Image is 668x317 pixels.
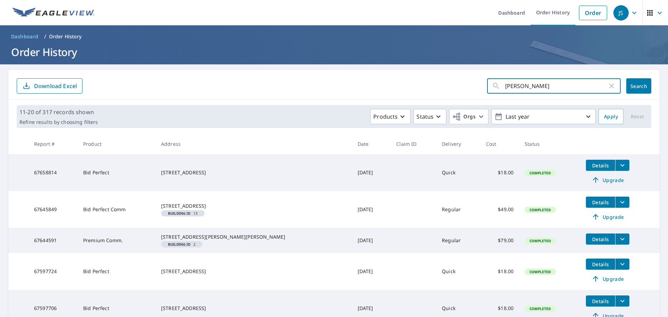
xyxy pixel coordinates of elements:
[590,199,611,206] span: Details
[590,162,611,169] span: Details
[480,191,519,228] td: $49.00
[78,253,156,290] td: Bid Perfect
[352,228,391,253] td: [DATE]
[598,109,623,124] button: Apply
[352,134,391,154] th: Date
[17,78,82,94] button: Download Excel
[168,243,191,246] em: Building ID
[164,212,202,215] span: 13
[525,269,555,274] span: Completed
[29,134,78,154] th: Report #
[373,112,398,121] p: Products
[29,253,78,290] td: 67597724
[505,76,607,96] input: Address, Report #, Claim ID, etc.
[352,191,391,228] td: [DATE]
[11,33,39,40] span: Dashboard
[161,169,347,176] div: [STREET_ADDRESS]
[491,109,596,124] button: Last year
[586,211,629,222] a: Upgrade
[626,78,651,94] button: Search
[586,174,629,185] a: Upgrade
[78,134,156,154] th: Product
[590,213,625,221] span: Upgrade
[480,253,519,290] td: $18.00
[590,176,625,184] span: Upgrade
[436,228,480,253] td: Regular
[615,295,629,307] button: filesDropdownBtn-67597706
[525,238,555,243] span: Completed
[519,134,580,154] th: Status
[449,109,488,124] button: Orgs
[480,228,519,253] td: $79.00
[168,212,191,215] em: Building ID
[29,228,78,253] td: 67644591
[370,109,411,124] button: Products
[586,197,615,208] button: detailsBtn-67645849
[590,236,611,243] span: Details
[586,295,615,307] button: detailsBtn-67597706
[352,253,391,290] td: [DATE]
[156,134,352,154] th: Address
[78,228,156,253] td: Premium Comm.
[525,207,555,212] span: Completed
[78,191,156,228] td: Bid Perfect Comm
[586,160,615,171] button: detailsBtn-67658814
[503,111,584,123] p: Last year
[615,160,629,171] button: filesDropdownBtn-67658814
[604,112,618,121] span: Apply
[19,119,98,125] p: Refine results by choosing filters
[525,171,555,175] span: Completed
[613,5,629,21] div: JS
[8,31,660,42] nav: breadcrumb
[590,298,611,304] span: Details
[44,32,46,41] li: /
[29,191,78,228] td: 67645849
[161,268,347,275] div: [STREET_ADDRESS]
[615,259,629,270] button: filesDropdownBtn-67597724
[590,275,625,283] span: Upgrade
[525,306,555,311] span: Completed
[436,154,480,191] td: Quick
[436,191,480,228] td: Regular
[586,233,615,245] button: detailsBtn-67644591
[352,154,391,191] td: [DATE]
[586,259,615,270] button: detailsBtn-67597724
[161,305,347,312] div: [STREET_ADDRESS]
[8,45,660,59] h1: Order History
[632,83,646,89] span: Search
[436,134,480,154] th: Delivery
[29,154,78,191] td: 67658814
[49,33,82,40] p: Order History
[436,253,480,290] td: Quick
[413,109,446,124] button: Status
[161,233,347,240] div: [STREET_ADDRESS][PERSON_NAME][PERSON_NAME]
[579,6,607,20] a: Order
[34,82,77,90] p: Download Excel
[416,112,434,121] p: Status
[615,197,629,208] button: filesDropdownBtn-67645849
[480,154,519,191] td: $18.00
[590,261,611,268] span: Details
[480,134,519,154] th: Cost
[452,112,476,121] span: Orgs
[391,134,436,154] th: Claim ID
[164,243,200,246] span: 2
[615,233,629,245] button: filesDropdownBtn-67644591
[78,154,156,191] td: Bid Perfect
[13,8,95,18] img: EV Logo
[19,108,98,116] p: 11-20 of 317 records shown
[8,31,41,42] a: Dashboard
[586,273,629,284] a: Upgrade
[161,203,347,209] div: [STREET_ADDRESS]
